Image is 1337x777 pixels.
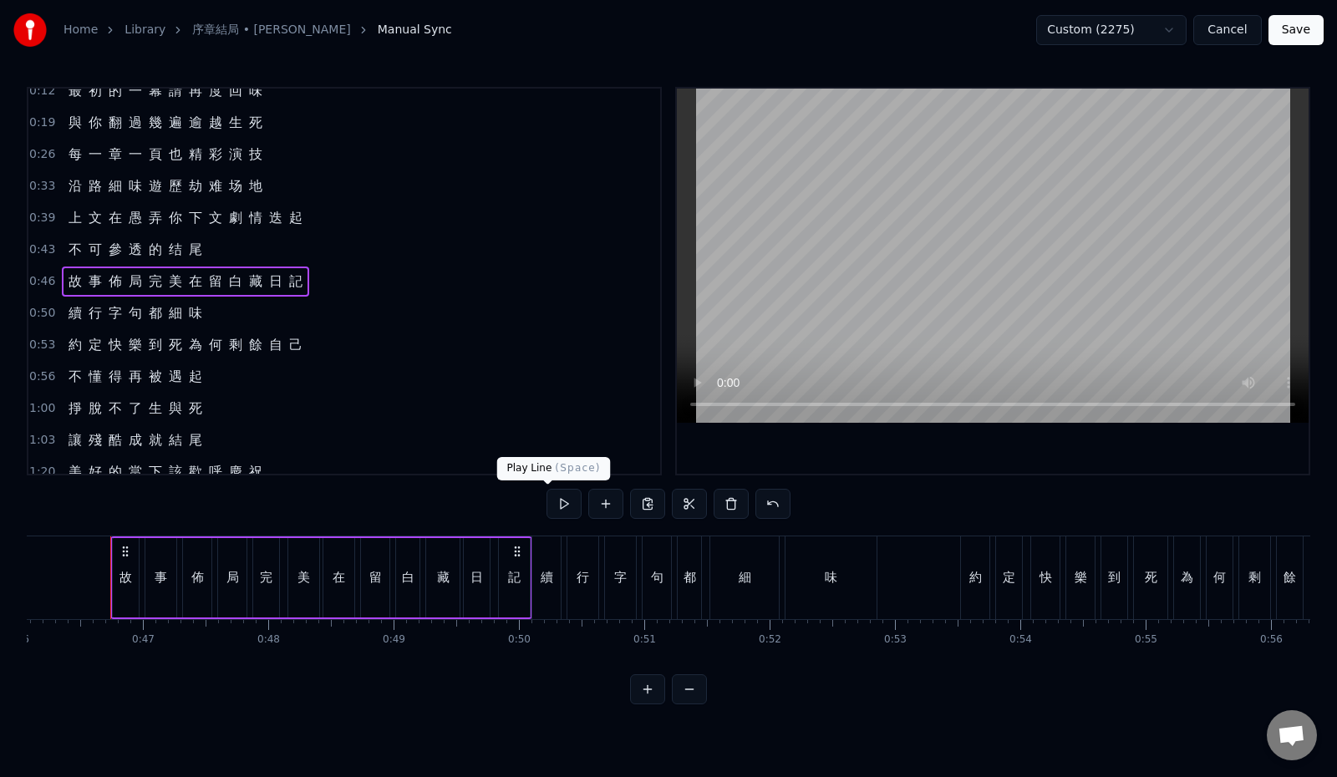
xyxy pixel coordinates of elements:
span: 不 [67,367,84,386]
nav: breadcrumb [64,22,452,38]
span: 在 [187,272,204,291]
span: 參 [107,240,124,259]
div: 佈 [191,568,204,587]
span: 1:03 [29,432,55,449]
span: 生 [147,399,164,418]
span: 脫 [87,399,104,418]
div: 樂 [1075,568,1087,587]
span: 殘 [87,430,104,449]
span: 幾 [147,113,164,132]
div: 為 [1181,568,1193,587]
span: 下 [187,208,204,227]
div: 美 [297,568,310,587]
span: 祝 [247,462,264,481]
span: 約 [67,335,84,354]
span: 快 [107,335,124,354]
div: 0:51 [633,633,656,647]
span: 度 [207,81,224,100]
span: 文 [87,208,104,227]
span: 到 [147,335,164,354]
a: Library [125,22,165,38]
span: 愚 [127,208,144,227]
span: 被 [147,367,164,386]
span: ( Space ) [555,462,600,474]
span: 0:26 [29,146,55,163]
div: 日 [470,568,483,587]
span: 越 [207,113,224,132]
div: 在 [333,568,345,587]
span: 細 [167,303,184,322]
div: 事 [155,568,167,587]
span: 結 [167,430,184,449]
span: 遍 [167,113,184,132]
span: 美 [167,272,184,291]
div: 句 [651,568,663,587]
span: 精 [187,145,204,164]
span: 再 [127,367,144,386]
span: 1:20 [29,464,55,480]
span: 故 [67,272,84,291]
div: 完 [260,568,272,587]
span: 與 [167,399,184,418]
span: 上 [67,208,84,227]
span: 0:33 [29,178,55,195]
span: 留 [207,272,224,291]
span: 翻 [107,113,124,132]
div: 行 [577,568,589,587]
div: 0:47 [132,633,155,647]
span: 遇 [167,367,184,386]
span: 的 [147,240,164,259]
span: 得 [107,367,124,386]
span: 掙 [67,399,84,418]
span: 0:56 [29,368,55,385]
span: 一 [87,145,104,164]
span: 了 [127,399,144,418]
div: 留 [369,568,382,587]
span: 可 [87,240,104,259]
span: 的 [107,462,124,481]
div: 味 [825,568,837,587]
span: 不 [67,240,84,259]
span: 0:19 [29,114,55,131]
span: 味 [127,176,144,196]
span: 餘 [247,335,264,354]
div: 0:55 [1135,633,1157,647]
div: 細 [739,568,751,587]
div: 約 [969,568,982,587]
span: 與 [67,113,84,132]
span: 就 [147,430,164,449]
span: 記 [287,272,304,291]
span: 為 [187,335,204,354]
span: 透 [127,240,144,259]
span: 頁 [147,145,164,164]
span: 0:53 [29,337,55,353]
span: 定 [87,335,104,354]
span: 路 [87,176,104,196]
span: 再 [187,81,204,100]
span: 劫 [187,176,204,196]
span: 初 [87,81,104,100]
span: 场 [227,176,244,196]
span: 地 [247,176,264,196]
button: Save [1268,15,1324,45]
div: 快 [1040,568,1052,587]
span: 懂 [87,367,104,386]
div: 0:53 [884,633,907,647]
span: 局 [127,272,144,291]
div: 藏 [437,568,450,587]
span: 己 [287,335,304,354]
span: 續 [67,303,84,322]
span: 也 [167,145,184,164]
span: 0:12 [29,83,55,99]
img: youka [13,13,47,47]
span: 0:43 [29,241,55,258]
span: 藏 [247,272,264,291]
div: 續 [541,568,553,587]
span: 结 [167,240,184,259]
span: 0:46 [29,273,55,290]
span: 最 [67,81,84,100]
div: 白 [402,568,414,587]
span: 成 [127,430,144,449]
span: 起 [187,367,204,386]
span: 你 [167,208,184,227]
